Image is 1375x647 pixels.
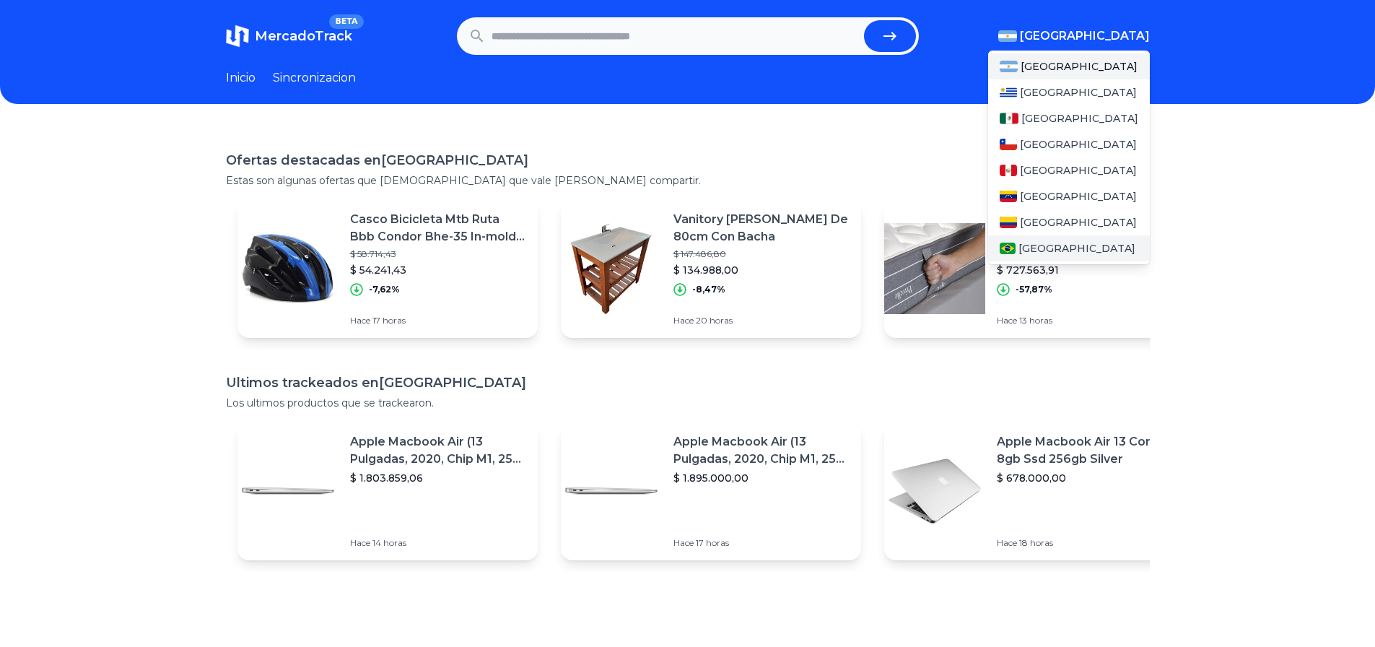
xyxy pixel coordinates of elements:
a: Featured imageCasco Bicicleta Mtb Ruta Bbb Condor Bhe-35 In-mold Aero$ 58.714,43$ 54.241,43-7,62%... [237,199,538,338]
a: Featured imageApple Macbook Air 13 Core I5 8gb Ssd 256gb Silver$ 678.000,00Hace 18 horas [884,422,1184,560]
p: $ 58.714,43 [350,248,526,260]
a: Colombia[GEOGRAPHIC_DATA] [988,209,1150,235]
a: Mexico[GEOGRAPHIC_DATA] [988,105,1150,131]
p: Casco Bicicleta Mtb Ruta Bbb Condor Bhe-35 In-mold Aero [350,211,526,246]
img: Venezuela [1000,191,1017,202]
a: Sincronizacion [273,69,356,87]
p: Hace 17 horas [673,537,850,549]
p: -57,87% [1016,284,1052,295]
img: MercadoTrack [226,25,249,48]
p: Hace 20 horas [673,315,850,326]
p: $ 147.486,80 [673,248,850,260]
p: Apple Macbook Air (13 Pulgadas, 2020, Chip M1, 256 Gb De Ssd, 8 Gb De Ram) - Plata [673,433,850,468]
p: Estas son algunas ofertas que [DEMOGRAPHIC_DATA] que vale [PERSON_NAME] compartir. [226,173,1150,188]
p: -7,62% [369,284,400,295]
span: [GEOGRAPHIC_DATA] [1020,85,1137,100]
p: -8,47% [692,284,725,295]
a: Featured imageVanitory [PERSON_NAME] De 80cm Con Bacha$ 147.486,80$ 134.988,00-8,47%Hace 20 horas [561,199,861,338]
img: Featured image [237,440,339,542]
span: [GEOGRAPHIC_DATA] [1021,59,1138,74]
p: Apple Macbook Air (13 Pulgadas, 2020, Chip M1, 256 Gb De Ssd, 8 Gb De Ram) - Plata [350,433,526,468]
span: BETA [329,14,363,29]
a: Brasil[GEOGRAPHIC_DATA] [988,235,1150,261]
button: [GEOGRAPHIC_DATA] [998,27,1150,45]
img: Featured image [884,440,985,542]
a: Featured imageApple Macbook Air (13 Pulgadas, 2020, Chip M1, 256 Gb De Ssd, 8 Gb De Ram) - Plata$... [561,422,861,560]
img: Uruguay [1000,87,1017,98]
p: Hace 18 horas [997,537,1173,549]
span: [GEOGRAPHIC_DATA] [1021,111,1138,126]
img: Featured image [561,440,662,542]
span: [GEOGRAPHIC_DATA] [1018,241,1135,256]
p: Hace 14 horas [350,537,526,549]
img: Featured image [884,218,985,319]
a: Uruguay[GEOGRAPHIC_DATA] [988,79,1150,105]
p: Los ultimos productos que se trackearon. [226,396,1150,410]
a: Featured imageApple Macbook Air (13 Pulgadas, 2020, Chip M1, 256 Gb De Ssd, 8 Gb De Ram) - Plata$... [237,422,538,560]
h1: Ofertas destacadas en [GEOGRAPHIC_DATA] [226,150,1150,170]
img: Argentina [1000,61,1018,72]
img: Brasil [1000,243,1016,254]
a: MercadoTrackBETA [226,25,352,48]
p: $ 1.895.000,00 [673,471,850,485]
p: $ 54.241,43 [350,263,526,277]
p: $ 1.803.859,06 [350,471,526,485]
a: Venezuela[GEOGRAPHIC_DATA] [988,183,1150,209]
a: Inicio [226,69,256,87]
a: Argentina[GEOGRAPHIC_DATA] [988,53,1150,79]
span: MercadoTrack [255,28,352,44]
span: [GEOGRAPHIC_DATA] [1020,215,1137,230]
img: Chile [1000,139,1017,150]
p: $ 134.988,00 [673,263,850,277]
img: Argentina [998,30,1017,42]
a: Featured imageColchón 1 1/2 Plazas La Cardeuse Privelle 100x190$ 1.726.827,66$ 727.563,91-57,87%H... [884,199,1184,338]
p: $ 678.000,00 [997,471,1173,485]
span: [GEOGRAPHIC_DATA] [1020,163,1137,178]
img: Featured image [237,218,339,319]
img: Featured image [561,218,662,319]
img: Mexico [1000,113,1018,124]
p: Vanitory [PERSON_NAME] De 80cm Con Bacha [673,211,850,246]
h1: Ultimos trackeados en [GEOGRAPHIC_DATA] [226,373,1150,393]
a: Chile[GEOGRAPHIC_DATA] [988,131,1150,157]
a: Peru[GEOGRAPHIC_DATA] [988,157,1150,183]
span: [GEOGRAPHIC_DATA] [1020,27,1150,45]
img: Colombia [1000,217,1017,228]
img: Peru [1000,165,1017,176]
p: Apple Macbook Air 13 Core I5 8gb Ssd 256gb Silver [997,433,1173,468]
p: $ 727.563,91 [997,263,1173,277]
span: [GEOGRAPHIC_DATA] [1020,137,1137,152]
p: Hace 17 horas [350,315,526,326]
p: Hace 13 horas [997,315,1173,326]
span: [GEOGRAPHIC_DATA] [1020,189,1137,204]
